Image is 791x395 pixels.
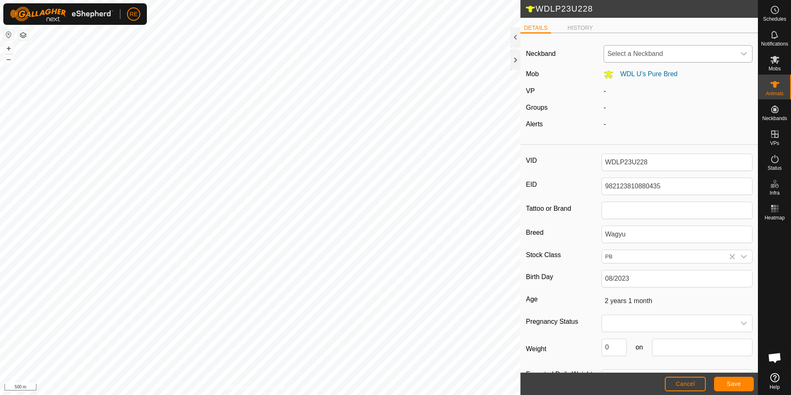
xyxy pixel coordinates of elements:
[526,202,602,216] label: Tattoo or Brand
[604,87,606,94] app-display-virtual-paddock-transition: -
[526,104,547,111] label: Groups
[600,119,756,129] div: -
[4,30,14,40] button: Reset Map
[526,369,602,389] label: Expected Daily Weight Gain
[714,377,754,391] button: Save
[526,315,602,329] label: Pregnancy Status
[758,370,791,393] a: Help
[526,250,602,260] label: Stock Class
[526,294,602,305] label: Age
[18,30,28,40] button: Map Layers
[763,17,786,22] span: Schedules
[770,141,779,146] span: VPs
[525,4,758,14] h2: WDLP23U228
[736,46,752,62] div: dropdown trigger
[228,384,259,392] a: Privacy Policy
[627,342,652,352] span: on
[769,190,779,195] span: Infra
[129,10,137,19] span: RE
[614,70,678,77] span: WDL U's Pure Bred
[10,7,113,22] img: Gallagher Logo
[604,46,736,62] span: Select a Neckband
[526,120,543,128] label: Alerts
[564,24,597,32] li: HISTORY
[762,116,787,121] span: Neckbands
[676,381,695,387] span: Cancel
[268,384,293,392] a: Contact Us
[526,87,535,94] label: VP
[769,66,781,71] span: Mobs
[526,270,602,284] label: Birth Day
[526,178,602,192] label: EID
[520,24,551,34] li: DETAILS
[602,250,736,263] input: PB
[769,385,780,390] span: Help
[4,43,14,53] button: +
[767,166,781,171] span: Status
[761,41,788,46] span: Notifications
[765,215,785,220] span: Heatmap
[727,381,741,387] span: Save
[526,226,602,240] label: Breed
[600,103,756,113] div: -
[665,377,706,391] button: Cancel
[736,315,752,332] div: dropdown trigger
[4,54,14,64] button: –
[736,250,752,263] div: dropdown trigger
[526,339,602,359] label: Weight
[766,91,784,96] span: Animals
[526,49,556,59] label: Neckband
[526,154,602,168] label: VID
[762,345,787,370] div: Open chat
[526,70,539,77] label: Mob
